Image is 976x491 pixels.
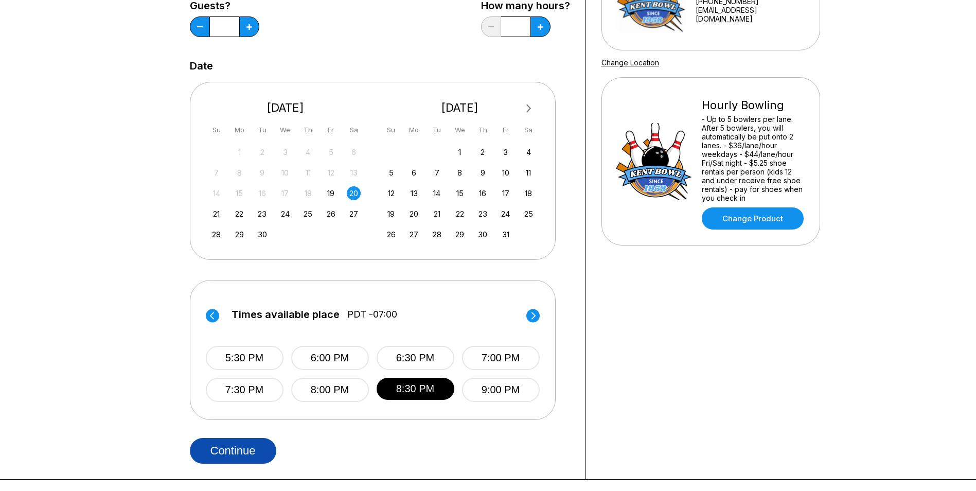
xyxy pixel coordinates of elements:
div: Mo [407,123,421,137]
div: Choose Sunday, October 19th, 2025 [384,207,398,221]
div: Choose Tuesday, October 28th, 2025 [430,227,444,241]
div: Choose Wednesday, September 24th, 2025 [278,207,292,221]
div: Not available Sunday, September 7th, 2025 [209,166,223,180]
div: Su [209,123,223,137]
span: PDT -07:00 [347,309,397,320]
div: Choose Tuesday, September 23rd, 2025 [255,207,269,221]
div: Choose Sunday, October 26th, 2025 [384,227,398,241]
div: Not available Tuesday, September 2nd, 2025 [255,145,269,159]
div: Sa [522,123,536,137]
div: Choose Tuesday, October 21st, 2025 [430,207,444,221]
a: [EMAIL_ADDRESS][DOMAIN_NAME] [696,6,806,23]
div: Not available Wednesday, September 17th, 2025 [278,186,292,200]
div: Fr [499,123,512,137]
div: Choose Wednesday, October 22nd, 2025 [453,207,467,221]
div: Choose Friday, September 26th, 2025 [324,207,338,221]
div: Choose Thursday, October 2nd, 2025 [476,145,490,159]
div: Choose Monday, September 29th, 2025 [233,227,246,241]
div: Mo [233,123,246,137]
div: Choose Wednesday, October 1st, 2025 [453,145,467,159]
div: Not available Monday, September 1st, 2025 [233,145,246,159]
div: Choose Tuesday, October 14th, 2025 [430,186,444,200]
div: Choose Tuesday, October 7th, 2025 [430,166,444,180]
div: Choose Wednesday, October 29th, 2025 [453,227,467,241]
div: Choose Monday, October 6th, 2025 [407,166,421,180]
button: 8:30 PM [377,378,454,400]
div: Th [301,123,315,137]
a: Change Product [702,207,804,230]
div: Choose Sunday, October 12th, 2025 [384,186,398,200]
div: [DATE] [380,101,540,115]
div: Not available Sunday, September 14th, 2025 [209,186,223,200]
div: Not available Wednesday, September 10th, 2025 [278,166,292,180]
div: Choose Tuesday, September 30th, 2025 [255,227,269,241]
div: Choose Wednesday, October 8th, 2025 [453,166,467,180]
button: Continue [190,438,276,464]
div: Choose Sunday, October 5th, 2025 [384,166,398,180]
div: Choose Thursday, October 9th, 2025 [476,166,490,180]
div: Choose Friday, October 10th, 2025 [499,166,512,180]
div: Choose Friday, October 31st, 2025 [499,227,512,241]
div: Choose Saturday, October 11th, 2025 [522,166,536,180]
div: Hourly Bowling [702,98,806,112]
div: Choose Saturday, September 20th, 2025 [347,186,361,200]
div: Choose Thursday, September 25th, 2025 [301,207,315,221]
div: Choose Monday, October 20th, 2025 [407,207,421,221]
div: Not available Friday, September 12th, 2025 [324,166,338,180]
button: 8:00 PM [291,378,369,402]
div: Not available Thursday, September 11th, 2025 [301,166,315,180]
div: Choose Wednesday, October 15th, 2025 [453,186,467,200]
div: Not available Thursday, September 18th, 2025 [301,186,315,200]
div: Not available Saturday, September 13th, 2025 [347,166,361,180]
div: Choose Sunday, September 21st, 2025 [209,207,223,221]
div: Fr [324,123,338,137]
div: Choose Thursday, October 16th, 2025 [476,186,490,200]
div: Choose Sunday, September 28th, 2025 [209,227,223,241]
div: Choose Monday, October 13th, 2025 [407,186,421,200]
div: Not available Friday, September 5th, 2025 [324,145,338,159]
div: month 2025-10 [383,144,537,241]
div: Not available Thursday, September 4th, 2025 [301,145,315,159]
button: Next Month [521,100,537,117]
button: 6:30 PM [377,346,454,370]
div: month 2025-09 [208,144,363,241]
div: Choose Saturday, October 25th, 2025 [522,207,536,221]
div: Tu [255,123,269,137]
div: Not available Tuesday, September 9th, 2025 [255,166,269,180]
button: 5:30 PM [206,346,283,370]
label: Date [190,60,213,72]
div: Not available Monday, September 8th, 2025 [233,166,246,180]
div: Th [476,123,490,137]
button: 9:00 PM [462,378,540,402]
button: 6:00 PM [291,346,369,370]
div: Choose Thursday, October 23rd, 2025 [476,207,490,221]
button: 7:30 PM [206,378,283,402]
div: Not available Wednesday, September 3rd, 2025 [278,145,292,159]
div: Tu [430,123,444,137]
div: Choose Saturday, October 4th, 2025 [522,145,536,159]
div: Choose Saturday, October 18th, 2025 [522,186,536,200]
div: We [453,123,467,137]
button: 7:00 PM [462,346,540,370]
div: - Up to 5 bowlers per lane. After 5 bowlers, you will automatically be put onto 2 lanes. - $36/la... [702,115,806,202]
div: Choose Monday, October 27th, 2025 [407,227,421,241]
div: Choose Monday, September 22nd, 2025 [233,207,246,221]
div: Not available Saturday, September 6th, 2025 [347,145,361,159]
div: [DATE] [206,101,365,115]
div: Choose Friday, October 3rd, 2025 [499,145,512,159]
div: We [278,123,292,137]
div: Not available Monday, September 15th, 2025 [233,186,246,200]
div: Choose Saturday, September 27th, 2025 [347,207,361,221]
a: Change Location [601,58,659,67]
div: Choose Thursday, October 30th, 2025 [476,227,490,241]
img: Hourly Bowling [615,123,693,200]
div: Choose Friday, September 19th, 2025 [324,186,338,200]
div: Su [384,123,398,137]
div: Choose Friday, October 17th, 2025 [499,186,512,200]
span: Times available place [232,309,340,320]
div: Choose Friday, October 24th, 2025 [499,207,512,221]
div: Sa [347,123,361,137]
div: Not available Tuesday, September 16th, 2025 [255,186,269,200]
